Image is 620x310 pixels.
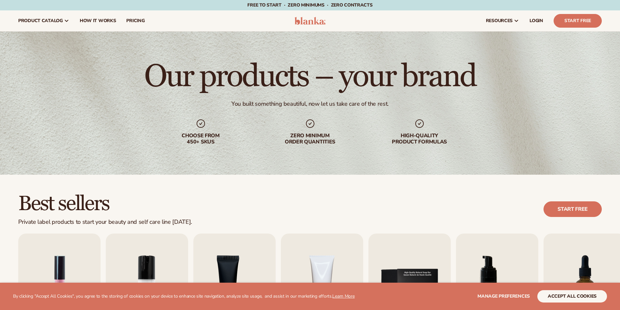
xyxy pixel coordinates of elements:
[477,290,530,303] button: Manage preferences
[18,193,192,215] h2: Best sellers
[13,294,355,299] p: By clicking "Accept All Cookies", you agree to the storing of cookies on your device to enhance s...
[269,133,352,145] div: Zero minimum order quantities
[295,17,325,25] img: logo
[121,10,150,31] a: pricing
[80,18,116,23] span: How It Works
[231,100,389,108] div: You built something beautiful, now let us take care of the rest.
[378,133,461,145] div: High-quality product formulas
[247,2,372,8] span: Free to start · ZERO minimums · ZERO contracts
[18,219,192,226] div: Private label products to start your beauty and self care line [DATE].
[524,10,548,31] a: LOGIN
[477,293,530,299] span: Manage preferences
[332,293,354,299] a: Learn More
[537,290,607,303] button: accept all cookies
[530,18,543,23] span: LOGIN
[159,133,242,145] div: Choose from 450+ Skus
[18,18,63,23] span: product catalog
[144,61,476,92] h1: Our products – your brand
[554,14,602,28] a: Start Free
[544,201,602,217] a: Start free
[75,10,121,31] a: How It Works
[486,18,513,23] span: resources
[126,18,145,23] span: pricing
[481,10,524,31] a: resources
[13,10,75,31] a: product catalog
